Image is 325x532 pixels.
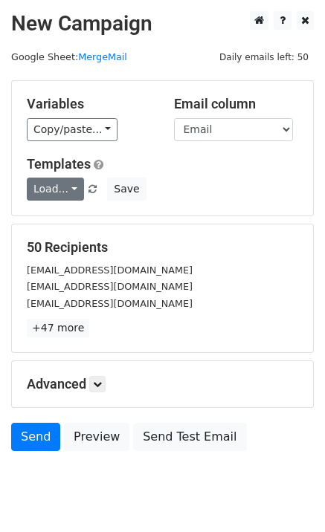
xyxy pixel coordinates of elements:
[78,51,127,62] a: MergeMail
[64,423,129,451] a: Preview
[214,49,314,65] span: Daily emails left: 50
[251,461,325,532] iframe: Chat Widget
[27,319,89,337] a: +47 more
[27,239,298,256] h5: 50 Recipients
[174,96,299,112] h5: Email column
[27,298,193,309] small: [EMAIL_ADDRESS][DOMAIN_NAME]
[214,51,314,62] a: Daily emails left: 50
[27,156,91,172] a: Templates
[27,178,84,201] a: Load...
[11,423,60,451] a: Send
[27,118,118,141] a: Copy/paste...
[133,423,246,451] a: Send Test Email
[11,51,127,62] small: Google Sheet:
[27,265,193,276] small: [EMAIL_ADDRESS][DOMAIN_NAME]
[27,376,298,392] h5: Advanced
[27,96,152,112] h5: Variables
[27,281,193,292] small: [EMAIL_ADDRESS][DOMAIN_NAME]
[107,178,146,201] button: Save
[11,11,314,36] h2: New Campaign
